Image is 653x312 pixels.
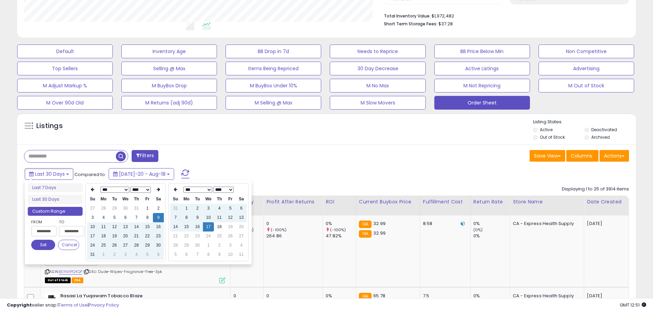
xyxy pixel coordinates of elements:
td: 16 [192,222,203,232]
button: Advertising [539,62,634,75]
button: Top Sellers [17,62,113,75]
td: 20 [236,222,247,232]
td: 1 [203,241,214,250]
small: (-100%) [271,227,287,233]
td: 4 [131,250,142,259]
a: Terms of Use [59,302,88,308]
span: [DATE]-20 - Aug-18 [119,171,166,177]
label: Active [540,127,553,133]
th: Su [87,195,98,204]
button: Cancel [58,240,79,250]
button: M BuyBox Drop [121,79,217,92]
td: 13 [236,213,247,222]
th: Th [214,195,225,204]
button: Columns [566,150,598,162]
td: 12 [109,222,120,232]
h5: Listings [36,121,63,131]
td: 5 [142,250,153,259]
span: All listings that are currently out of stock and unavailable for purchase on Amazon [45,277,71,283]
th: We [120,195,131,204]
span: Columns [571,152,592,159]
span: $37.28 [438,21,453,27]
td: 25 [98,241,109,250]
td: 6 [120,213,131,222]
div: Store Name [513,198,581,205]
button: BB Drop in 7d [226,45,321,58]
td: 28 [170,241,181,250]
td: 18 [98,232,109,241]
td: 11 [98,222,109,232]
td: 8 [203,250,214,259]
td: 31 [170,204,181,213]
td: 18 [214,222,225,232]
th: Tu [192,195,203,204]
td: 1 [98,250,109,259]
button: M Over 90d Old [17,96,113,110]
td: 3 [120,250,131,259]
td: 4 [214,204,225,213]
td: 24 [87,241,98,250]
span: | SKU: Dude-Wipes-Fragrance-Free-3pk [83,269,162,274]
button: [DATE]-20 - Aug-18 [109,168,174,180]
td: 1 [181,204,192,213]
td: 10 [225,250,236,259]
td: 11 [236,250,247,259]
span: Compared to: [74,171,106,178]
td: 4 [98,213,109,222]
td: 29 [109,204,120,213]
td: 29 [142,241,153,250]
td: 13 [120,222,131,232]
td: 26 [225,232,236,241]
td: 5 [109,213,120,222]
button: Active Listings [434,62,530,75]
small: FBA [359,230,372,238]
button: M Returns (adj 90d) [121,96,217,110]
td: 10 [87,222,98,232]
td: 28 [98,204,109,213]
div: 0% [326,221,355,227]
td: 25 [214,232,225,241]
div: Fulfillment Cost [423,198,468,205]
div: Return Rate [473,198,507,205]
div: Current Buybox Price [359,198,417,205]
div: Date Created [587,198,626,205]
div: 8.58 [423,221,465,227]
td: 14 [131,222,142,232]
td: 10 [203,213,214,222]
th: Tu [109,195,120,204]
td: 17 [203,222,214,232]
td: 8 [142,213,153,222]
td: 31 [131,204,142,213]
td: 5 [225,204,236,213]
button: 30 Day Decrease [330,62,425,75]
td: 27 [87,204,98,213]
b: Total Inventory Value: [384,13,431,19]
td: 15 [142,222,153,232]
td: 7 [131,213,142,222]
td: 7 [192,250,203,259]
span: Last 30 Days [35,171,65,177]
div: 264.86 [266,233,323,239]
button: M Adjust Markup % [17,79,113,92]
td: 30 [120,204,131,213]
th: Fr [225,195,236,204]
td: 27 [236,232,247,241]
td: 24 [203,232,214,241]
th: Mo [98,195,109,204]
li: $1,972,482 [384,11,624,20]
strong: Copyright [7,302,32,308]
td: 8 [181,213,192,222]
td: 19 [109,232,120,241]
td: 14 [170,222,181,232]
td: 22 [142,232,153,241]
th: Fr [142,195,153,204]
td: 7 [170,213,181,222]
li: Last 7 Days [28,183,83,192]
div: 0% [473,233,510,239]
th: Mo [181,195,192,204]
td: 17 [87,232,98,241]
button: Inventory Age [121,45,217,58]
td: 2 [153,204,164,213]
th: Sa [236,195,247,204]
div: ROI [326,198,353,205]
